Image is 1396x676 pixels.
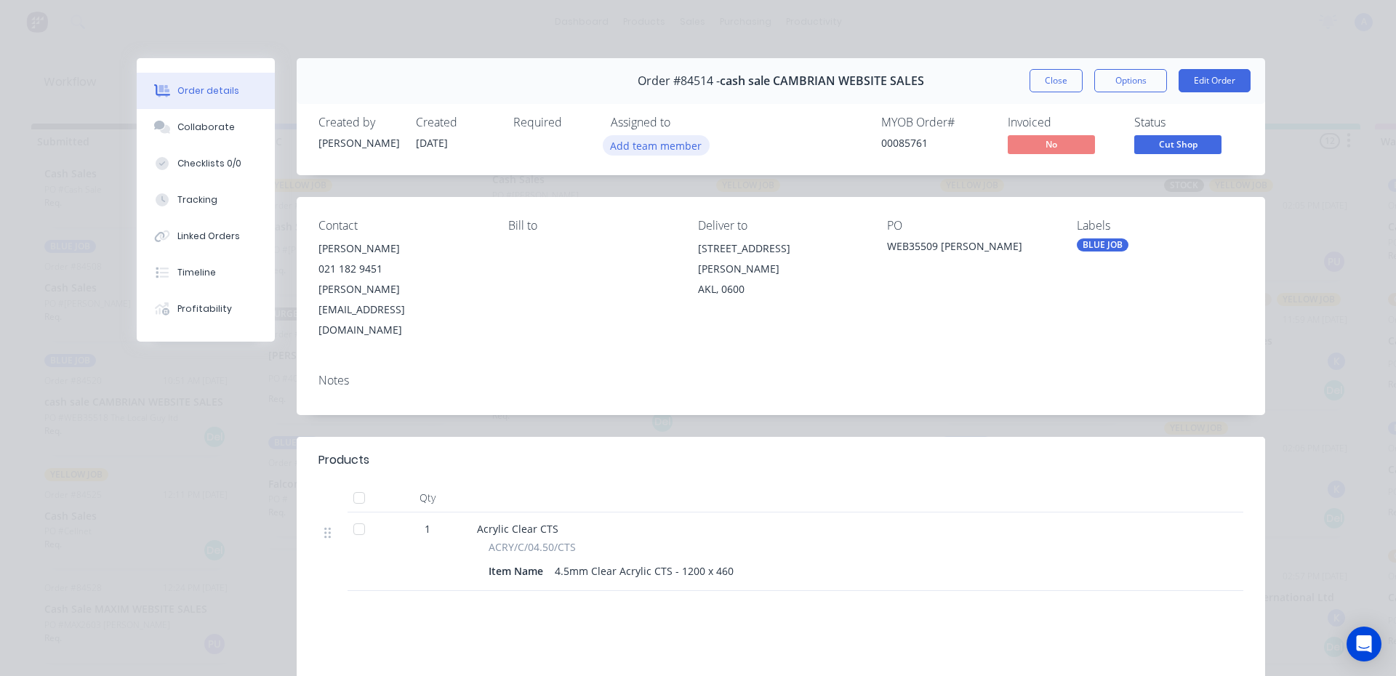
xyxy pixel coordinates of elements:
div: Required [513,116,593,129]
div: [PERSON_NAME]021 182 9451[PERSON_NAME][EMAIL_ADDRESS][DOMAIN_NAME] [318,238,485,340]
div: Assigned to [611,116,756,129]
div: Bill to [508,219,675,233]
div: Qty [384,483,471,512]
div: Created by [318,116,398,129]
div: Created [416,116,496,129]
div: Order details [177,84,239,97]
span: Order #84514 - [638,74,720,88]
button: Order details [137,73,275,109]
div: Deliver to [698,219,865,233]
div: Profitability [177,302,232,315]
div: Labels [1077,219,1243,233]
button: Linked Orders [137,218,275,254]
span: No [1008,135,1095,153]
div: WEB35509 [PERSON_NAME] [887,238,1054,259]
span: [DATE] [416,136,448,150]
div: Item Name [489,560,549,582]
div: AKL, 0600 [698,279,865,299]
div: Collaborate [177,121,235,134]
span: ACRY/C/04.50/CTS [489,539,576,555]
div: 4.5mm Clear Acrylic CTS - 1200 x 460 [549,560,739,582]
span: Cut Shop [1134,135,1221,153]
div: [PERSON_NAME] [318,135,398,150]
button: Tracking [137,182,275,218]
div: BLUE JOB [1077,238,1128,252]
button: Timeline [137,254,275,291]
div: 021 182 9451 [318,259,485,279]
div: Open Intercom Messenger [1347,627,1381,661]
button: Edit Order [1179,69,1251,92]
span: cash sale CAMBRIAN WEBSITE SALES [720,74,924,88]
button: Checklists 0/0 [137,145,275,182]
div: Checklists 0/0 [177,157,241,170]
div: Linked Orders [177,230,240,243]
button: Close [1030,69,1083,92]
div: MYOB Order # [881,116,990,129]
div: Tracking [177,193,217,206]
button: Profitability [137,291,275,327]
button: Add team member [603,135,710,155]
button: Add team member [611,135,710,155]
div: Timeline [177,266,216,279]
div: Notes [318,374,1243,387]
div: Products [318,451,369,469]
div: [STREET_ADDRESS][PERSON_NAME] [698,238,865,279]
div: 00085761 [881,135,990,150]
span: 1 [425,521,430,536]
button: Collaborate [137,109,275,145]
div: Status [1134,116,1243,129]
div: PO [887,219,1054,233]
div: [PERSON_NAME][EMAIL_ADDRESS][DOMAIN_NAME] [318,279,485,340]
div: [STREET_ADDRESS][PERSON_NAME]AKL, 0600 [698,238,865,299]
div: Invoiced [1008,116,1117,129]
button: Options [1094,69,1167,92]
div: Contact [318,219,485,233]
div: [PERSON_NAME] [318,238,485,259]
span: Acrylic Clear CTS [477,522,558,536]
button: Cut Shop [1134,135,1221,157]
